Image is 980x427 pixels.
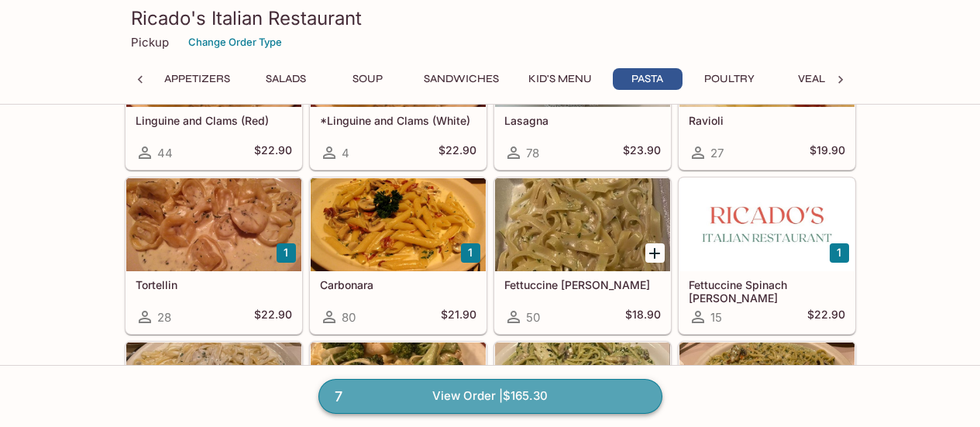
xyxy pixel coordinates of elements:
[136,114,292,127] h5: Linguine and Clams (Red)
[441,308,476,326] h5: $21.90
[126,177,302,334] a: Tortellin28$22.90
[520,68,600,90] button: Kid's Menu
[810,143,845,162] h5: $19.90
[254,143,292,162] h5: $22.90
[156,68,239,90] button: Appetizers
[310,177,487,334] a: Carbonara80$21.90
[645,243,665,263] button: Add Fettuccine Alfredo
[126,14,301,107] div: Linguine and Clams (Red)
[325,386,352,408] span: 7
[131,6,850,30] h3: Ricado's Italian Restaurant
[526,310,540,325] span: 50
[311,178,486,271] div: Carbonara
[311,14,486,107] div: *Linguine and Clams (White)
[320,278,476,291] h5: Carbonara
[613,68,683,90] button: Pasta
[679,14,854,107] div: Ravioli
[710,310,722,325] span: 15
[689,114,845,127] h5: Ravioli
[679,178,854,271] div: Fettuccine Spinach Alfredo
[254,308,292,326] h5: $22.90
[131,35,169,50] p: Pickup
[342,146,349,160] span: 4
[277,243,296,263] button: Add Tortellin
[494,177,671,334] a: Fettuccine [PERSON_NAME]50$18.90
[830,243,849,263] button: Add Fettuccine Spinach Alfredo
[181,30,289,54] button: Change Order Type
[461,243,480,263] button: Add Carbonara
[318,379,662,413] a: 7View Order |$165.30
[689,278,845,304] h5: Fettuccine Spinach [PERSON_NAME]
[333,68,403,90] button: Soup
[526,146,539,160] span: 78
[807,308,845,326] h5: $22.90
[136,278,292,291] h5: Tortellin
[157,146,173,160] span: 44
[251,68,321,90] button: Salads
[710,146,724,160] span: 27
[126,178,301,271] div: Tortellin
[320,114,476,127] h5: *Linguine and Clams (White)
[342,310,356,325] span: 80
[415,68,507,90] button: Sandwiches
[623,143,661,162] h5: $23.90
[777,68,847,90] button: Veal
[625,308,661,326] h5: $18.90
[495,14,670,107] div: Lasagna
[679,177,855,334] a: Fettuccine Spinach [PERSON_NAME]15$22.90
[495,178,670,271] div: Fettuccine Alfredo
[504,278,661,291] h5: Fettuccine [PERSON_NAME]
[504,114,661,127] h5: Lasagna
[695,68,765,90] button: Poultry
[157,310,171,325] span: 28
[438,143,476,162] h5: $22.90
